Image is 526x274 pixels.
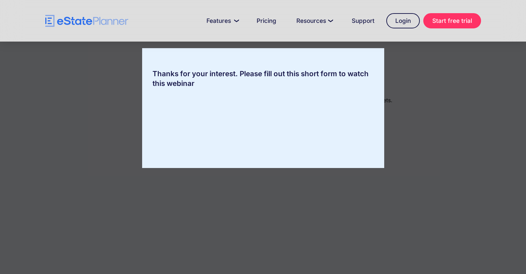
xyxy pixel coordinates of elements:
div: Thanks for your interest. Please fill out this short form to watch this webinar [142,69,384,88]
a: Features [198,14,245,28]
a: Support [343,14,383,28]
a: home [45,15,128,27]
iframe: Form 0 [153,95,374,147]
a: Resources [288,14,340,28]
a: Pricing [248,14,285,28]
a: Start free trial [423,13,481,28]
a: Login [386,13,420,28]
